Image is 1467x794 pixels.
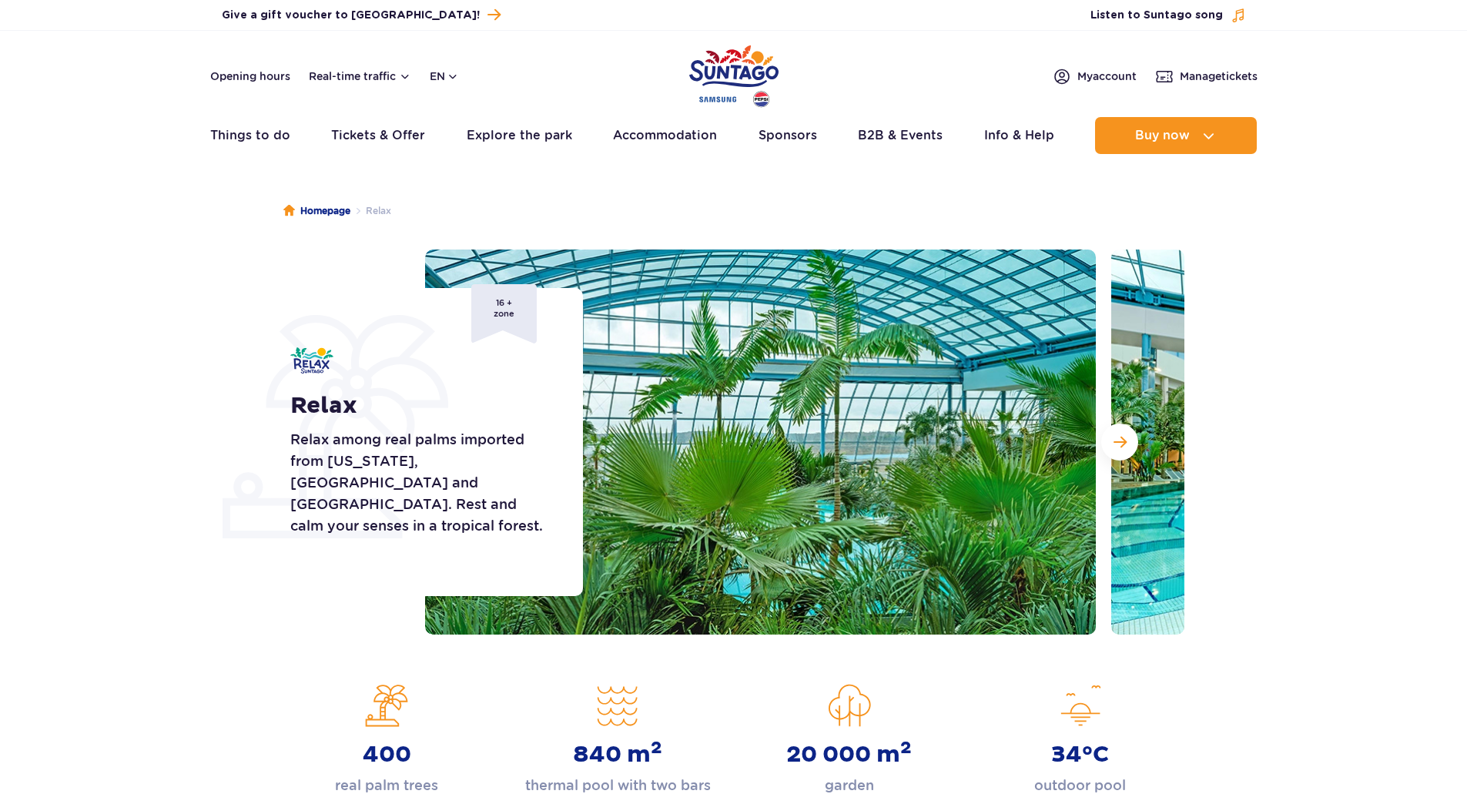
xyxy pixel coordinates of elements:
[1090,8,1246,23] button: Listen to Suntago song
[689,39,779,109] a: Park of Poland
[331,117,425,154] a: Tickets & Offer
[786,741,912,769] strong: 20 000 m
[613,117,717,154] a: Accommodation
[1095,117,1257,154] button: Buy now
[1077,69,1137,84] span: My account
[1053,67,1137,85] a: Myaccount
[1155,67,1258,85] a: Managetickets
[283,203,350,219] a: Homepage
[290,392,548,420] h1: Relax
[1051,741,1109,769] strong: 34°C
[573,741,662,769] strong: 840 m
[210,69,290,84] a: Opening hours
[759,117,817,154] a: Sponsors
[900,737,912,759] sup: 2
[309,70,411,82] button: Real-time traffic
[467,117,572,154] a: Explore the park
[858,117,943,154] a: B2B & Events
[290,347,333,374] img: Relax
[1090,8,1223,23] span: Listen to Suntago song
[222,8,480,23] span: Give a gift voucher to [GEOGRAPHIC_DATA]!
[651,737,662,759] sup: 2
[210,117,290,154] a: Things to do
[1180,69,1258,84] span: Manage tickets
[471,284,537,343] span: 16 + zone
[222,5,501,25] a: Give a gift voucher to [GEOGRAPHIC_DATA]!
[363,741,411,769] strong: 400
[290,429,548,537] p: Relax among real palms imported from [US_STATE], [GEOGRAPHIC_DATA] and [GEOGRAPHIC_DATA]. Rest an...
[1101,424,1138,461] button: Next slide
[430,69,459,84] button: en
[1135,129,1190,142] span: Buy now
[350,203,391,219] li: Relax
[984,117,1054,154] a: Info & Help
